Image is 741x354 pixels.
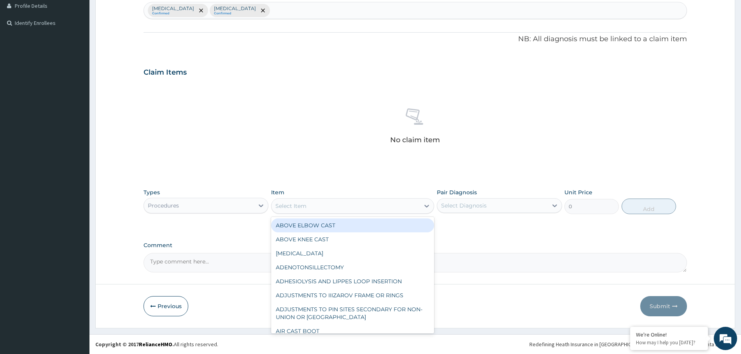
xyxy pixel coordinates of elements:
p: [MEDICAL_DATA] [214,5,256,12]
div: ADJUSTMENTS TO IIIZAROV FRAME OR RINGS [271,288,434,302]
div: ADJUSTMENTS TO PIN SITES SECONDARY FOR NON-UNION OR [GEOGRAPHIC_DATA] [271,302,434,324]
p: How may I help you today? [636,339,702,346]
div: ADHESIOLYSIS AND LIPPES LOOP INSERTION [271,274,434,288]
h3: Claim Items [144,68,187,77]
span: remove selection option [259,7,266,14]
button: Previous [144,296,188,316]
div: [MEDICAL_DATA] [271,246,434,260]
footer: All rights reserved. [89,334,741,354]
label: Pair Diagnosis [437,188,477,196]
div: Procedures [148,202,179,209]
div: ABOVE KNEE CAST [271,232,434,246]
div: Minimize live chat window [128,4,146,23]
strong: Copyright © 2017 . [95,341,174,348]
p: No claim item [390,136,440,144]
span: We're online! [45,98,107,176]
div: ABOVE ELBOW CAST [271,218,434,232]
p: NB: All diagnosis must be linked to a claim item [144,34,687,44]
div: Select Diagnosis [441,202,487,209]
div: We're Online! [636,331,702,338]
small: Confirmed [214,12,256,16]
label: Types [144,189,160,196]
p: [MEDICAL_DATA] [152,5,194,12]
label: Unit Price [564,188,592,196]
div: Chat with us now [40,44,131,54]
div: Select Item [275,202,307,210]
button: Add [622,199,676,214]
div: ADENOTONSILLECTOMY [271,260,434,274]
label: Comment [144,242,687,249]
small: Confirmed [152,12,194,16]
img: d_794563401_company_1708531726252_794563401 [14,39,32,58]
div: Redefining Heath Insurance in [GEOGRAPHIC_DATA] using Telemedicine and Data Science! [529,340,735,348]
button: Submit [640,296,687,316]
span: remove selection option [198,7,205,14]
label: Item [271,188,284,196]
a: RelianceHMO [139,341,172,348]
div: AIR CAST BOOT [271,324,434,338]
textarea: Type your message and hit 'Enter' [4,212,148,239]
